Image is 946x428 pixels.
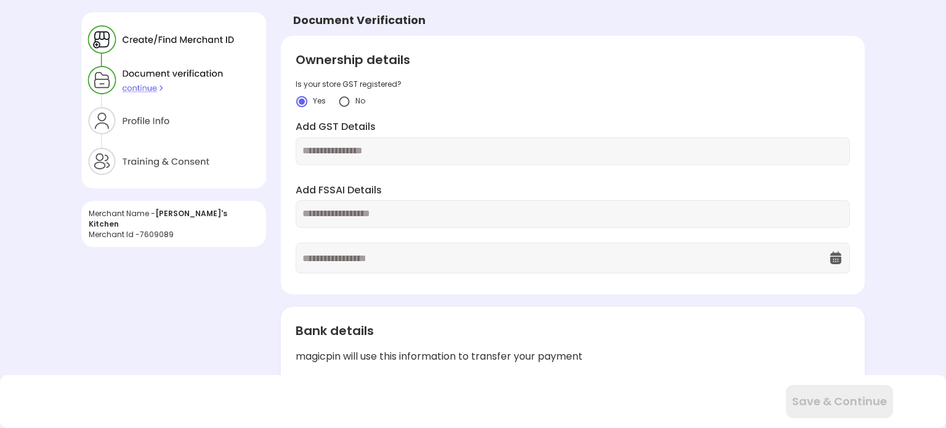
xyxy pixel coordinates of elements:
[828,251,843,265] img: OcXK764TI_dg1n3pJKAFuNcYfYqBKGvmbXteblFrPew4KBASBbPUoKPFDRZzLe5z5khKOkBCrBseVNl8W_Mqhk0wgJF92Dyy9...
[313,95,326,106] span: Yes
[296,120,850,134] label: Add GST Details
[89,208,259,229] div: Merchant Name -
[296,350,850,364] div: magicpin will use this information to transfer your payment
[296,50,850,69] div: Ownership details
[81,12,266,188] img: xZtaNGYO7ZEa_Y6BGN0jBbY4tz3zD8CMWGtK9DYT203r_wSWJgC64uaYzQv0p6I5U3yzNyQZ90jnSGEji8ItH6xpax9JibOI_...
[355,95,365,106] span: No
[293,12,426,28] div: Document Verification
[786,385,893,418] button: Save & Continue
[338,95,350,108] img: yidvdI1b1At5fYgYeHdauqyvT_pgttO64BpF2mcDGQwz_NKURL8lp7m2JUJk3Onwh4FIn8UgzATYbhG5vtZZpSXeknhWnnZDd...
[296,321,850,340] div: Bank details
[296,184,850,198] label: Add FSSAI Details
[296,95,308,108] img: crlYN1wOekqfTXo2sKdO7mpVD4GIyZBlBCY682TI1bTNaOsxckEXOmACbAD6EYcPGHR5wXB9K-wSeRvGOQTikGGKT-kEDVP-b...
[296,79,850,89] div: Is your store GST registered?
[89,208,227,229] span: [PERSON_NAME]'s Kitchen
[89,229,259,240] div: Merchant Id - 7609089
